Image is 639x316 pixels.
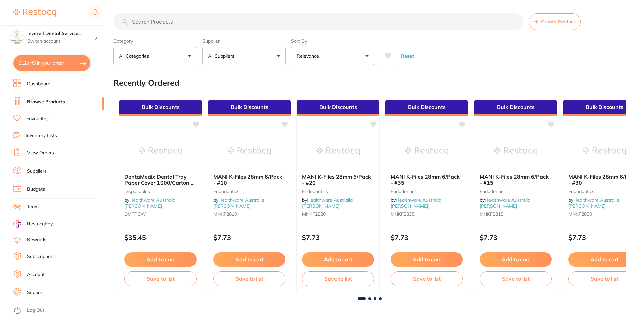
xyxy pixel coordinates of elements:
[568,197,619,209] span: by
[213,197,264,209] span: by
[113,38,197,44] label: Category
[291,38,374,44] label: Sort By
[302,234,374,241] p: $7.73
[297,52,322,59] p: Relevance
[228,135,271,168] img: MANI K-Files 28mm 6/Pack - #10
[391,197,441,209] span: by
[27,221,53,227] span: RestocqPay
[124,211,197,217] small: DMTPCW
[27,253,56,260] a: Subscriptions
[213,174,285,186] b: MANI K-Files 28mm 6/Pack - #10
[208,100,291,116] div: Bulk Discounts
[480,211,552,217] small: MNKF2815
[480,271,552,286] button: Save to list
[27,81,50,87] a: Dashboard
[27,99,65,105] a: Browse Products
[124,197,175,209] span: by
[474,100,557,116] div: Bulk Discounts
[213,211,285,217] small: MNKF2810
[27,168,47,175] a: Suppliers
[202,47,286,65] button: All Suppliers
[583,135,626,168] img: MANI K-Files 28mm 6/Pack - #30
[27,30,95,37] h4: Inverell Dental Services
[13,55,90,71] button: $124.45 in your order
[302,174,374,186] b: MANI K-Files 28mm 6/Pack - #20
[27,204,39,210] a: Team
[391,189,463,194] small: Endodontics
[13,305,102,316] button: Log Out
[529,13,581,30] button: Create Product
[124,174,197,186] b: DentaMedix Dental Tray Paper Cover 1000/Carton - White
[480,189,552,194] small: Endodontics
[302,189,374,194] small: Endodontics
[480,174,552,186] b: MANI K-Files 28mm 6/Pack - #15
[316,135,360,168] img: MANI K-Files 28mm 6/Pack - #20
[391,211,463,217] small: MNKF2835
[568,197,619,209] a: Healthware Australia [PERSON_NAME]
[302,271,374,286] button: Save to list
[291,47,374,65] button: Relevance
[27,186,45,193] a: Budgets
[213,234,285,241] p: $7.73
[480,252,552,267] button: Add to cart
[213,252,285,267] button: Add to cart
[385,100,468,116] div: Bulk Discounts
[119,100,202,116] div: Bulk Discounts
[494,135,537,168] img: MANI K-Files 28mm 6/Pack - #15
[302,197,353,209] span: by
[480,197,530,209] a: Healthware Australia [PERSON_NAME]
[27,38,95,45] p: Switch account
[27,236,46,243] a: Rewards
[302,197,353,209] a: Healthware Australia [PERSON_NAME]
[10,31,24,44] img: Inverell Dental Services
[213,189,285,194] small: Endodontics
[26,132,57,139] a: Inventory Lists
[139,135,182,168] img: DentaMedix Dental Tray Paper Cover 1000/Carton - White
[480,197,530,209] span: by
[405,135,448,168] img: MANI K-Files 28mm 6/Pack - #35
[13,9,56,17] img: Restocq Logo
[202,38,286,44] label: Supplier
[541,19,575,24] span: Create Product
[27,307,44,314] a: Log Out
[27,150,54,156] a: View Orders
[124,189,197,194] small: Disposables
[302,211,374,217] small: MNKF2820
[27,271,45,278] a: Account
[113,47,197,65] button: All Categories
[391,234,463,241] p: $7.73
[26,116,49,122] a: Favourites
[391,271,463,286] button: Save to list
[391,252,463,267] button: Add to cart
[124,271,197,286] button: Save to list
[480,234,552,241] p: $7.73
[213,197,264,209] a: Healthware Australia [PERSON_NAME]
[399,47,416,65] button: Reset
[391,197,441,209] a: Healthware Australia [PERSON_NAME]
[302,252,374,267] button: Add to cart
[297,100,379,116] div: Bulk Discounts
[13,220,21,228] img: RestocqPay
[124,252,197,267] button: Add to cart
[213,271,285,286] button: Save to list
[13,5,56,20] a: Restocq Logo
[113,13,523,30] input: Search Products
[119,52,152,59] p: All Categories
[391,174,463,186] b: MANI K-Files 28mm 6/Pack - #35
[13,220,53,228] a: RestocqPay
[27,289,44,296] a: Support
[113,78,179,88] h2: Recently Ordered
[208,52,237,59] p: All Suppliers
[124,197,175,209] a: Healthware Australia [PERSON_NAME]
[124,234,197,241] p: $35.45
